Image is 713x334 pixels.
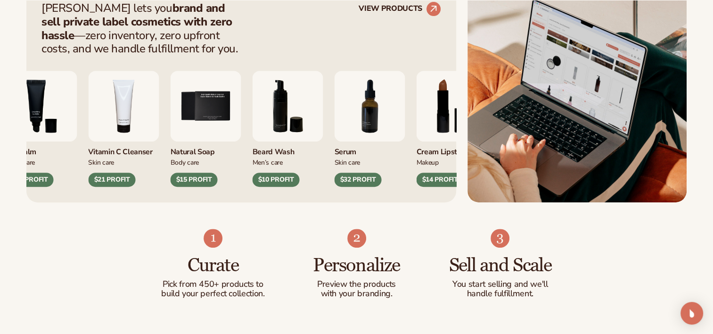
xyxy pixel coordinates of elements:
div: Skin Care [334,157,405,167]
div: Natural Soap [170,142,241,157]
div: Men’s Care [252,157,323,167]
img: Shopify Image 5 [347,229,366,248]
div: Cream Lipstick [416,142,487,157]
div: Skin Care [88,157,159,167]
div: Serum [334,142,405,157]
div: 7 / 9 [334,71,405,187]
div: $21 PROFIT [88,173,135,187]
img: Vitamin c cleanser. [88,71,159,142]
div: $15 PROFIT [170,173,217,187]
div: $10 PROFIT [252,173,299,187]
img: Shopify Image 6 [491,229,509,248]
h3: Personalize [303,255,410,276]
strong: brand and sell private label cosmetics with zero hassle [41,0,232,43]
div: Body Care [170,157,241,167]
div: Body Care [6,157,77,167]
img: Collagen and retinol serum. [334,71,405,142]
div: Beard Wash [252,142,323,157]
div: $14 PROFIT [416,173,463,187]
a: VIEW PRODUCTS [359,1,441,17]
h3: Sell and Scale [447,255,553,276]
img: Foaming beard wash. [252,71,323,142]
p: You start selling and we'll [447,280,553,289]
p: [PERSON_NAME] lets you —zero inventory, zero upfront costs, and we handle fulfillment for you. [41,1,244,56]
div: Open Intercom Messenger [680,302,703,325]
div: 4 / 9 [88,71,159,187]
div: $32 PROFIT [334,173,381,187]
p: Pick from 450+ products to build your perfect collection. [160,280,266,299]
div: Makeup [416,157,487,167]
div: 8 / 9 [416,71,487,187]
div: Lip Balm [6,142,77,157]
img: Shopify Image 4 [204,229,222,248]
div: $12 PROFIT [6,173,53,187]
img: Nature bar of soap. [170,71,241,142]
div: 3 / 9 [6,71,77,187]
div: 5 / 9 [170,71,241,187]
img: Luxury cream lipstick. [416,71,487,142]
div: Vitamin C Cleanser [88,142,159,157]
p: with your branding. [303,289,410,299]
p: handle fulfillment. [447,289,553,299]
img: Smoothing lip balm. [6,71,77,142]
p: Preview the products [303,280,410,289]
h3: Curate [160,255,266,276]
div: 6 / 9 [252,71,323,187]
